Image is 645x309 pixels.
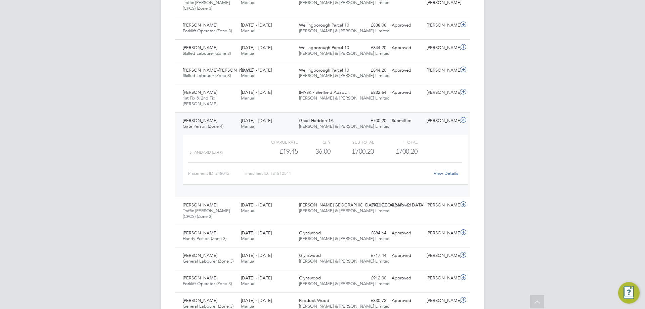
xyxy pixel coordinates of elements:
[299,45,349,50] span: Wellingborough Parcel 10
[183,89,217,95] span: [PERSON_NAME]
[299,28,390,34] span: [PERSON_NAME] & [PERSON_NAME] Limited
[241,89,272,95] span: [DATE] - [DATE]
[188,168,243,179] div: Placement ID: 248042
[241,303,255,309] span: Manual
[183,230,217,236] span: [PERSON_NAME]
[299,208,390,214] span: [PERSON_NAME] & [PERSON_NAME] Limited
[354,87,389,98] div: £832.64
[241,258,255,264] span: Manual
[354,228,389,239] div: £884.64
[424,42,459,53] div: [PERSON_NAME]
[389,250,424,261] div: Approved
[241,50,255,56] span: Manual
[424,65,459,76] div: [PERSON_NAME]
[241,73,255,78] span: Manual
[183,208,230,219] span: Traffic [PERSON_NAME] (CPCS) (Zone 3)
[299,118,334,123] span: Great Haddon 1A
[354,65,389,76] div: £844.20
[354,250,389,261] div: £717.44
[183,95,217,107] span: 1st Fix & 2nd Fix [PERSON_NAME]
[298,138,331,146] div: QTY
[299,281,390,286] span: [PERSON_NAME] & [PERSON_NAME] Limited
[299,230,321,236] span: Glynswood
[424,250,459,261] div: [PERSON_NAME]
[255,138,298,146] div: Charge rate
[299,89,350,95] span: IM98K - Sheffield Adapt…
[241,45,272,50] span: [DATE] - [DATE]
[354,295,389,306] div: £830.72
[299,22,349,28] span: Wellingborough Parcel 10
[389,20,424,31] div: Approved
[241,281,255,286] span: Manual
[298,146,331,157] div: 36.00
[424,87,459,98] div: [PERSON_NAME]
[299,50,390,56] span: [PERSON_NAME] & [PERSON_NAME] Limited
[354,273,389,284] div: £912.00
[299,258,390,264] span: [PERSON_NAME] & [PERSON_NAME] Limited
[255,146,298,157] div: £19.45
[389,273,424,284] div: Approved
[396,147,418,155] span: £700.20
[183,253,217,258] span: [PERSON_NAME]
[299,236,390,241] span: [PERSON_NAME] & [PERSON_NAME] Limited
[299,275,321,281] span: Glynswood
[424,295,459,306] div: [PERSON_NAME]
[331,138,374,146] div: Sub Total
[299,298,329,303] span: Paddock Wood
[424,200,459,211] div: [PERSON_NAME]
[331,146,374,157] div: £700.20
[241,236,255,241] span: Manual
[389,87,424,98] div: Approved
[183,123,223,129] span: Gate Person (Zone 4)
[183,67,253,73] span: [PERSON_NAME]-[PERSON_NAME]
[241,22,272,28] span: [DATE] - [DATE]
[389,115,424,126] div: Submitted
[354,20,389,31] div: £838.08
[241,95,255,101] span: Manual
[424,228,459,239] div: [PERSON_NAME]
[424,115,459,126] div: [PERSON_NAME]
[389,200,424,211] div: Approved
[424,273,459,284] div: [PERSON_NAME]
[241,298,272,303] span: [DATE] - [DATE]
[299,202,424,208] span: [PERSON_NAME][GEOGRAPHIC_DATA], [GEOGRAPHIC_DATA]
[389,228,424,239] div: Approved
[183,275,217,281] span: [PERSON_NAME]
[299,73,390,78] span: [PERSON_NAME] & [PERSON_NAME] Limited
[374,138,417,146] div: Total
[183,118,217,123] span: [PERSON_NAME]
[241,123,255,129] span: Manual
[183,73,231,78] span: Skilled Labourer (Zone 3)
[389,65,424,76] div: Approved
[183,45,217,50] span: [PERSON_NAME]
[424,20,459,31] div: [PERSON_NAME]
[241,28,255,34] span: Manual
[241,253,272,258] span: [DATE] - [DATE]
[299,95,390,101] span: [PERSON_NAME] & [PERSON_NAME] Limited
[241,118,272,123] span: [DATE] - [DATE]
[243,168,429,179] div: Timesheet ID: TS1812541
[241,67,272,73] span: [DATE] - [DATE]
[389,295,424,306] div: Approved
[299,303,390,309] span: [PERSON_NAME] & [PERSON_NAME] Limited
[183,236,226,241] span: Handy Person (Zone 3)
[241,275,272,281] span: [DATE] - [DATE]
[299,67,349,73] span: Wellingborough Parcel 10
[354,200,389,211] div: £973.72
[354,115,389,126] div: £700.20
[299,253,321,258] span: Glynswood
[618,282,640,304] button: Engage Resource Center
[183,281,232,286] span: Forklift Operator (Zone 3)
[354,42,389,53] div: £844.20
[183,28,232,34] span: Forklift Operator (Zone 3)
[299,123,390,129] span: [PERSON_NAME] & [PERSON_NAME] Limited
[241,202,272,208] span: [DATE] - [DATE]
[183,50,231,56] span: Skilled Labourer (Zone 3)
[241,208,255,214] span: Manual
[189,150,223,155] span: Standard (£/HR)
[183,22,217,28] span: [PERSON_NAME]
[241,230,272,236] span: [DATE] - [DATE]
[183,298,217,303] span: [PERSON_NAME]
[434,170,458,176] a: View Details
[389,42,424,53] div: Approved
